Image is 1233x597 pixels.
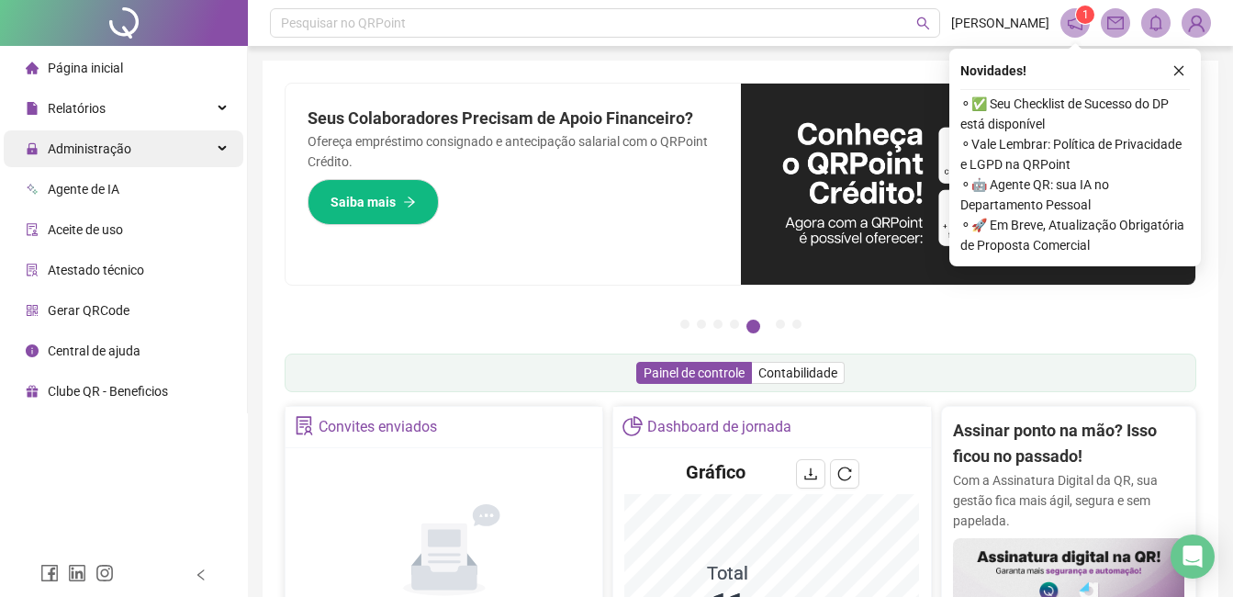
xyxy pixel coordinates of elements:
span: Central de ajuda [48,344,140,358]
span: search [916,17,930,30]
span: close [1172,64,1185,77]
span: linkedin [68,564,86,582]
span: reload [837,467,852,481]
span: gift [26,385,39,398]
span: Contabilidade [758,366,837,380]
button: 1 [680,320,689,329]
p: Ofereça empréstimo consignado e antecipação salarial com o QRPoint Crédito. [308,131,719,172]
button: 5 [746,320,760,333]
sup: 1 [1076,6,1094,24]
span: left [195,569,207,581]
span: arrow-right [403,196,416,208]
span: 1 [1082,8,1089,21]
button: 2 [697,320,706,329]
span: mail [1107,15,1124,31]
button: 3 [713,320,723,329]
span: [PERSON_NAME] [951,13,1049,33]
span: Atestado técnico [48,263,144,277]
span: Clube QR - Beneficios [48,384,168,399]
span: ⚬ Vale Lembrar: Política de Privacidade e LGPD na QRPoint [960,134,1190,175]
span: file [26,102,39,115]
div: Dashboard de jornada [647,411,791,443]
img: banner%2F11e687cd-1386-4cbd-b13b-7bd81425532d.png [741,84,1196,285]
span: Página inicial [48,61,123,75]
button: 6 [776,320,785,329]
span: facebook [40,564,59,582]
span: Administração [48,141,131,156]
span: Aceite de uso [48,222,123,237]
div: Open Intercom Messenger [1171,535,1215,579]
img: 72294 [1183,9,1210,37]
span: Gerar QRCode [48,303,129,318]
button: 4 [730,320,739,329]
span: ⚬ ✅ Seu Checklist de Sucesso do DP está disponível [960,94,1190,134]
span: bell [1148,15,1164,31]
button: 7 [792,320,801,329]
span: notification [1067,15,1083,31]
span: ⚬ 🚀 Em Breve, Atualização Obrigatória de Proposta Comercial [960,215,1190,255]
h2: Seus Colaboradores Precisam de Apoio Financeiro? [308,106,719,131]
p: Com a Assinatura Digital da QR, sua gestão fica mais ágil, segura e sem papelada. [953,470,1184,531]
span: solution [295,416,314,435]
span: Agente de IA [48,182,119,197]
button: Saiba mais [308,179,439,225]
span: info-circle [26,344,39,357]
span: Saiba mais [331,192,396,212]
h2: Assinar ponto na mão? Isso ficou no passado! [953,418,1184,470]
div: Convites enviados [319,411,437,443]
span: home [26,62,39,74]
span: qrcode [26,304,39,317]
span: download [803,467,818,481]
span: lock [26,142,39,155]
span: solution [26,264,39,276]
h4: Gráfico [686,459,745,485]
span: pie-chart [622,416,642,435]
span: Painel de controle [644,366,745,380]
span: Relatórios [48,101,106,116]
span: audit [26,223,39,236]
span: instagram [95,564,114,582]
span: ⚬ 🤖 Agente QR: sua IA no Departamento Pessoal [960,175,1190,215]
span: Novidades ! [960,61,1026,81]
